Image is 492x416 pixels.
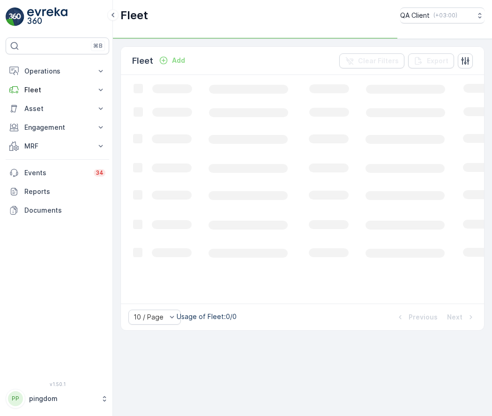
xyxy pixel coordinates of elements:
[6,389,109,409] button: PPpingdom
[358,56,399,66] p: Clear Filters
[8,391,23,406] div: PP
[120,8,148,23] p: Fleet
[24,168,88,178] p: Events
[408,53,454,68] button: Export
[132,54,153,67] p: Fleet
[446,312,477,323] button: Next
[155,55,189,66] button: Add
[433,12,457,19] p: ( +03:00 )
[6,81,109,99] button: Fleet
[6,7,24,26] img: logo
[93,42,103,50] p: ⌘B
[395,312,439,323] button: Previous
[24,67,90,76] p: Operations
[6,381,109,387] span: v 1.50.1
[6,201,109,220] a: Documents
[6,62,109,81] button: Operations
[27,7,67,26] img: logo_light-DOdMpM7g.png
[6,118,109,137] button: Engagement
[6,182,109,201] a: Reports
[400,11,430,20] p: QA Client
[400,7,485,23] button: QA Client(+03:00)
[24,206,105,215] p: Documents
[447,312,462,322] p: Next
[24,85,90,95] p: Fleet
[409,312,438,322] p: Previous
[6,163,109,182] a: Events34
[29,394,96,403] p: pingdom
[24,141,90,151] p: MRF
[6,99,109,118] button: Asset
[427,56,448,66] p: Export
[339,53,404,68] button: Clear Filters
[96,169,104,177] p: 34
[177,312,237,321] p: Usage of Fleet : 0/0
[24,104,90,113] p: Asset
[172,56,185,65] p: Add
[24,187,105,196] p: Reports
[6,137,109,156] button: MRF
[24,123,90,132] p: Engagement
